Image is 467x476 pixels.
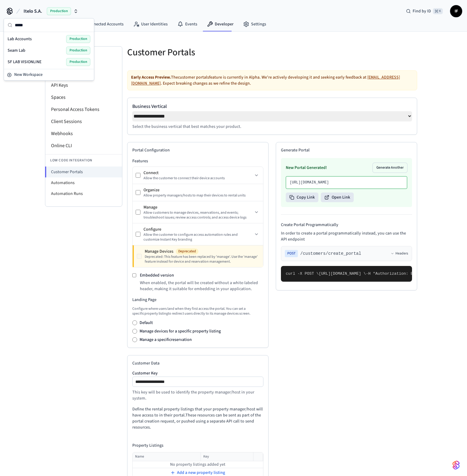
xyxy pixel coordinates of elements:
[450,5,462,17] button: IF
[45,91,122,103] li: Spaces
[132,306,263,316] p: Configure where users land when they first access the portal. You can set a specific property lis...
[45,79,122,91] li: API Keys
[131,74,171,80] strong: Early Access Preview.
[132,406,263,430] p: Define the rental property listings that your property manager/host will have access to in their ...
[45,167,122,177] li: Customer Portals
[140,320,153,326] label: Default
[127,70,417,90] div: The customer portals feature is currently in Alpha. We're actively developing it and seeking earl...
[177,470,225,476] span: Add a new property listing
[8,36,32,42] span: Lab Accounts
[176,248,198,254] span: Deprecated
[45,115,122,128] li: Client Sessions
[45,154,122,167] li: Low Code Integration
[286,193,318,202] button: Copy Link
[451,6,462,17] span: IF
[45,128,122,140] li: Webhooks
[140,337,192,343] label: Manage a specific reservation
[143,204,253,210] div: Manage
[132,371,263,375] label: Customer Key
[373,163,407,173] button: Generate Another
[145,248,260,254] div: Manage Devices
[281,222,412,228] h4: Create Portal Programmatically
[66,47,90,54] span: Production
[281,147,412,153] h2: Generate Portal
[128,19,172,30] a: User Identities
[145,254,260,264] div: Deprecated: This feature has been replaced by 'manage'. Use the 'manage' feature instead for devi...
[74,19,128,30] a: Connected Accounts
[143,170,253,176] div: Connect
[201,452,253,461] th: Key
[8,47,25,53] span: Seam Lab
[143,226,253,232] div: Configure
[285,250,298,257] span: POST
[202,19,238,30] a: Developer
[45,103,122,115] li: Personal Access Tokens
[172,19,202,30] a: Events
[132,147,263,153] h2: Portal Configuration
[4,32,94,69] div: Suggestions
[24,8,42,15] span: Itelo S.A.
[143,187,260,193] div: Organize
[66,35,90,43] span: Production
[45,177,122,188] li: Automations
[45,140,122,152] li: Online CLI
[143,193,260,198] div: Allow property managers/hosts to map their devices to rental units
[47,7,71,15] span: Production
[300,251,361,257] span: /customers/create_portal
[140,272,174,278] label: Embedded version
[143,232,253,242] div: Allow the customer to configure access automation rules and customize Instant Key branding
[140,280,263,292] p: When enabled, the portal will be created without a white-labeled header, making it suitable for e...
[132,103,412,110] label: Business Vertical
[132,389,263,401] p: This key will be used to identify the property manager/host in your system.
[132,158,263,164] h3: Features
[321,193,354,202] button: Open Link
[281,230,412,242] p: In order to create a portal programmatically instead, you can use the API endpoint
[132,442,263,448] h4: Property Listings
[391,251,408,256] button: Headers
[238,19,271,30] a: Settings
[132,360,263,366] h2: Customer Data
[143,176,253,181] div: Allow the customer to connect their device accounts
[132,124,412,130] p: Select the business vertical that best matches your product.
[131,74,400,86] a: [EMAIL_ADDRESS][DOMAIN_NAME]
[453,460,460,470] img: SeamLogoGradient.69752ec5.svg
[127,46,269,59] h5: Customer Portals
[133,452,201,461] th: Name
[433,8,443,14] span: ⌘ K
[413,8,431,14] span: Find by ID
[319,271,366,276] span: [URL][DOMAIN_NAME] \
[143,210,253,220] div: Allow customers to manage devices, reservations, and events; troubleshoot issues; review access c...
[45,188,122,199] li: Automation Runs
[132,297,263,303] h3: Landing Page
[8,59,41,65] span: SF LAB VISIONLINE
[133,461,263,468] td: No property listings added yet
[5,70,93,80] button: New Workspace
[401,6,448,17] div: Find by ID⌘ K
[14,72,43,78] span: New Workspace
[286,271,319,276] span: curl -X POST \
[140,328,221,334] label: Manage devices for a specific property listing
[290,180,403,185] p: [URL][DOMAIN_NAME]
[66,58,90,66] span: Production
[286,165,327,171] h3: New Portal Generated!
